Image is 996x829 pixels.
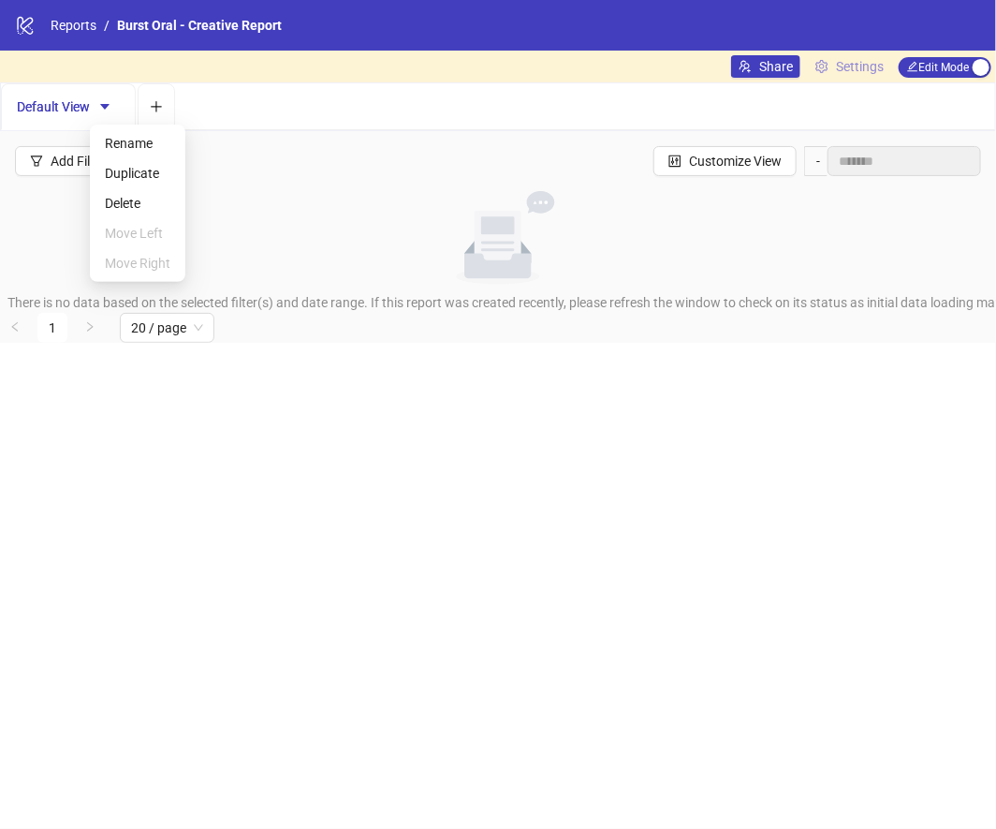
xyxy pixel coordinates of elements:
span: right [84,321,95,333]
button: right [75,313,105,343]
button: Add tab [138,83,175,130]
span: left [9,321,21,333]
span: Duplicate [105,163,170,184]
span: control [668,155,681,168]
li: / [104,15,110,36]
div: There is no data based on the selected filter(s) and date range. If this report was created recen... [7,292,989,313]
span: Delete [105,193,170,214]
span: Customize View [689,154,782,169]
span: Share [759,59,793,74]
a: 1 [38,314,66,342]
button: Customize View [653,146,797,176]
span: usergroup-add [739,60,752,73]
span: filter [30,155,43,168]
span: Default View [17,99,120,114]
button: Add Filter [15,146,121,176]
span: setting [815,60,828,73]
div: - [804,146,828,176]
span: caret-down [98,100,111,113]
div: Page Size [120,313,214,343]
span: Rename [105,133,170,154]
span: 20 / page [131,314,203,342]
a: Reports [47,15,100,36]
div: Add Filter [51,154,106,169]
span: Move Right [105,253,170,274]
li: 1 [37,313,67,343]
a: Settings [808,55,891,78]
span: Move Left [105,223,170,244]
span: plus [150,100,163,113]
button: Share [731,55,800,78]
span: Burst Oral - Creative Report [117,18,282,33]
span: Settings [836,56,884,77]
li: Next Page [75,313,105,343]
